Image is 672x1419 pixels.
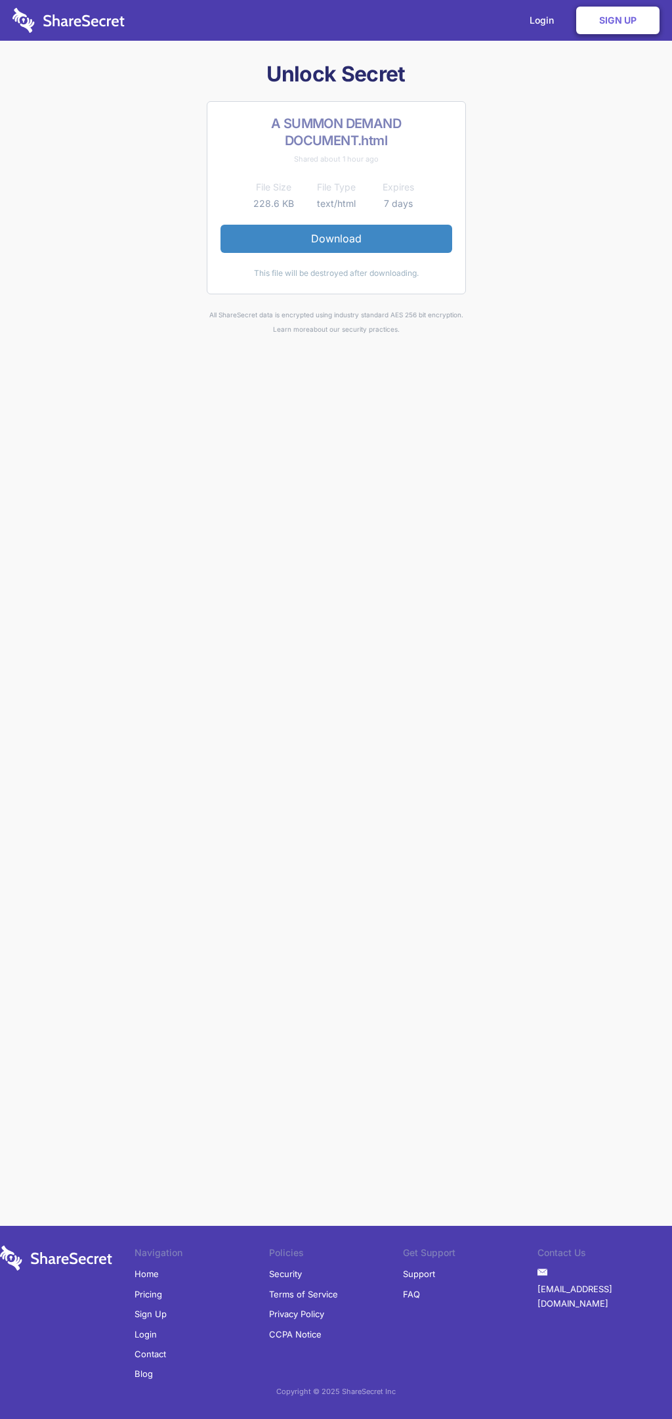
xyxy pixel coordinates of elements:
[269,1284,338,1304] a: Terms of Service
[135,1324,157,1344] a: Login
[305,196,367,212] td: text/html
[135,1364,153,1384] a: Blog
[135,1264,159,1284] a: Home
[220,115,452,149] h2: A SUMMON DEMAND DOCUMENT.html
[135,1246,269,1264] li: Navigation
[576,7,660,34] a: Sign Up
[403,1246,537,1264] li: Get Support
[403,1284,420,1304] a: FAQ
[269,1264,302,1284] a: Security
[135,1344,166,1364] a: Contact
[243,179,305,195] th: File Size
[135,1304,167,1324] a: Sign Up
[243,196,305,212] td: 228.6 KB
[305,179,367,195] th: File Type
[12,8,125,33] img: logo-wordmark-white-trans-d4663122ce5f474addd5e946df7df03e33cb6a1c49d2221995e7729f52c070b2.svg
[367,179,430,195] th: Expires
[403,1264,435,1284] a: Support
[269,1304,324,1324] a: Privacy Policy
[269,1246,404,1264] li: Policies
[220,152,452,166] div: Shared about 1 hour ago
[220,225,452,252] a: Download
[537,1246,672,1264] li: Contact Us
[537,1279,672,1314] a: [EMAIL_ADDRESS][DOMAIN_NAME]
[135,1284,162,1304] a: Pricing
[367,196,430,212] td: 7 days
[220,266,452,281] div: This file will be destroyed after downloading.
[273,325,310,333] a: Learn more
[269,1324,322,1344] a: CCPA Notice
